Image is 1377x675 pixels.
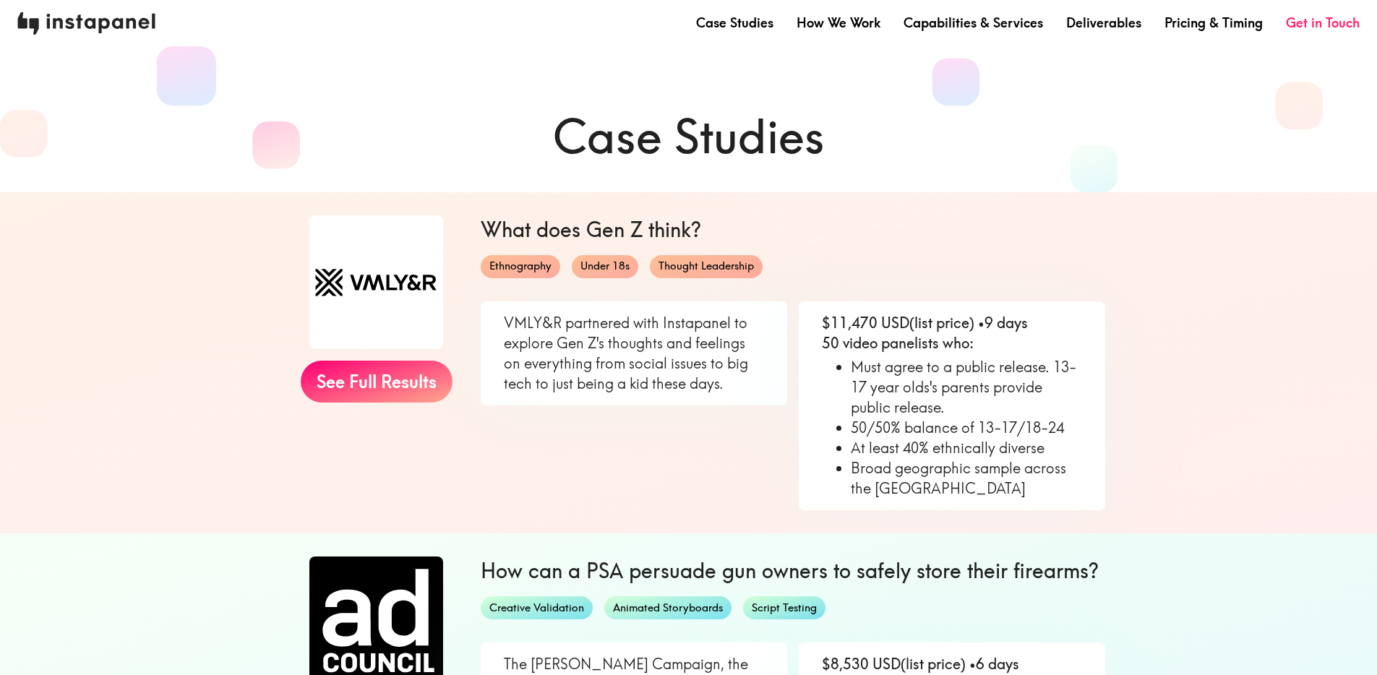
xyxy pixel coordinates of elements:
a: Get in Touch [1286,14,1360,32]
a: How We Work [797,14,880,32]
img: instapanel [17,12,155,35]
a: Case Studies [696,14,773,32]
a: Capabilities & Services [904,14,1043,32]
a: Pricing & Timing [1164,14,1263,32]
a: Deliverables [1066,14,1141,32]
